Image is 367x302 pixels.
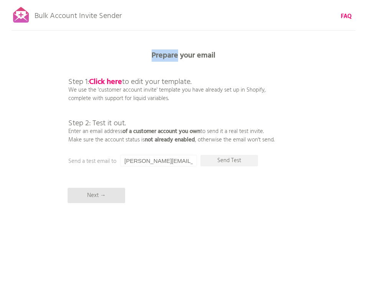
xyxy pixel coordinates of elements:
b: Prepare your email [152,49,215,62]
b: not already enabled [145,135,195,144]
p: Next → [68,188,125,203]
span: Step 2: Test it out. [68,117,126,130]
p: Bulk Account Invite Sender [35,5,122,24]
p: Send a test email to [68,157,222,166]
a: Click here [89,76,122,88]
p: We use the 'customer account invite' template you have already set up in Shopify, complete with s... [68,61,274,144]
span: Step 1: to edit your template. [68,76,192,88]
b: of a customer account you own [122,127,200,136]
p: Send Test [200,155,258,166]
a: FAQ [341,12,352,21]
